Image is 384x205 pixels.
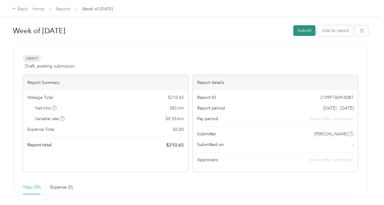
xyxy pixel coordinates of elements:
[318,25,353,36] button: Add to report
[25,63,75,69] span: Draft, awaiting submission
[56,6,71,12] a: Reports
[82,6,113,12] span: Week of [DATE]
[323,105,354,111] span: [DATE] - [DATE]
[350,171,384,205] iframe: Everlance-gr Chat Button Frame
[23,55,41,62] span: Draft
[320,94,354,101] span: 2109F7A09-0087
[32,6,44,12] a: Home
[197,131,216,137] span: Submitter
[309,157,354,162] span: shown after submission
[13,23,289,38] h1: Week of August 25 2025
[166,116,184,122] span: $ 0.55 / km
[35,105,57,111] span: Net kms
[197,157,218,163] span: Approvers
[314,131,348,137] span: [PERSON_NAME]
[27,94,53,101] span: Mileage Total
[166,141,184,149] span: $ 210.65
[193,75,358,90] div: Report details
[169,105,184,111] span: 383 km
[50,184,73,191] div: Expense (0)
[173,126,184,133] span: $ 0.00
[352,141,354,148] span: -
[293,25,316,36] button: Submit
[197,141,224,148] span: Submitted on
[23,75,188,90] div: Report Summary
[309,116,354,122] span: shown after submission
[197,116,218,122] span: Pay period
[168,94,184,101] span: $ 210.65
[27,126,54,133] span: Expense Total
[12,5,28,13] div: Back
[197,105,225,111] span: Report period
[23,184,40,191] div: Trips (39)
[27,142,52,148] span: Report total
[35,116,65,122] span: Variable rate
[197,94,216,101] span: Report ID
